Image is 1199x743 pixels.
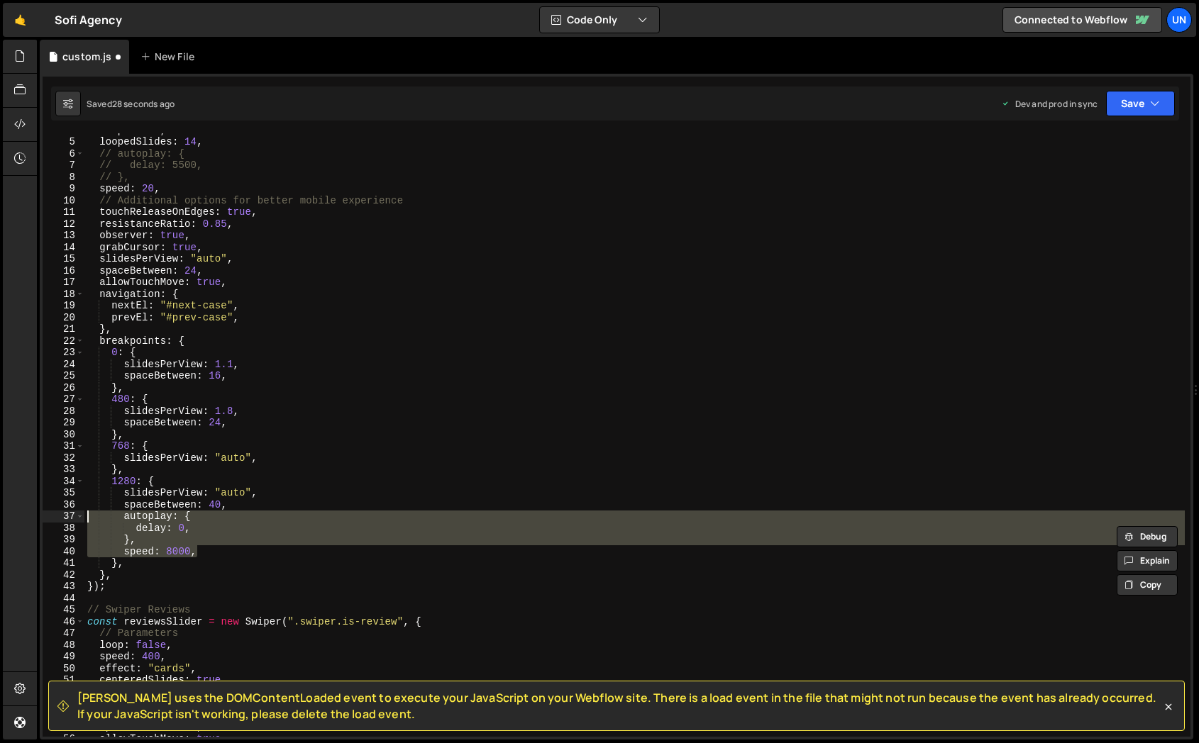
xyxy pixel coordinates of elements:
div: 48 [43,639,84,652]
div: 9 [43,183,84,195]
div: 38 [43,523,84,535]
div: 47 [43,627,84,639]
div: custom.js [62,50,111,64]
div: 6 [43,148,84,160]
div: 19 [43,300,84,312]
button: Code Only [540,7,659,33]
div: 46 [43,616,84,628]
div: 11 [43,206,84,218]
button: Save [1106,91,1175,116]
button: Debug [1117,526,1178,547]
div: 36 [43,499,84,511]
div: 50 [43,663,84,675]
div: 51 [43,674,84,686]
div: 45 [43,604,84,616]
div: 30 [43,429,84,441]
div: 37 [43,510,84,523]
div: 31 [43,440,84,452]
div: 8 [43,172,84,184]
div: 34 [43,476,84,488]
button: Copy [1117,574,1178,596]
div: 7 [43,160,84,172]
div: 52 [43,686,84,698]
div: 14 [43,242,84,254]
div: 15 [43,253,84,265]
div: 35 [43,487,84,499]
div: 17 [43,276,84,289]
div: 20 [43,312,84,324]
div: 42 [43,569,84,581]
div: 13 [43,230,84,242]
div: 44 [43,593,84,605]
div: 54 [43,710,84,722]
div: 49 [43,651,84,663]
a: Connected to Webflow [1002,7,1162,33]
a: 🤙 [3,3,38,37]
div: 10 [43,195,84,207]
div: 18 [43,289,84,301]
div: 5 [43,136,84,148]
div: 24 [43,359,84,371]
div: 12 [43,218,84,230]
div: 53 [43,698,84,710]
div: 41 [43,557,84,569]
button: Explain [1117,550,1178,571]
div: 28 [43,406,84,418]
div: New File [140,50,200,64]
div: 23 [43,347,84,359]
div: 39 [43,534,84,546]
a: Un [1166,7,1192,33]
div: 28 seconds ago [112,98,175,110]
div: 27 [43,393,84,406]
div: 26 [43,382,84,394]
div: 43 [43,581,84,593]
div: Sofi Agency [55,11,122,28]
div: 25 [43,370,84,382]
span: [PERSON_NAME] uses the DOMContentLoaded event to execute your JavaScript on your Webflow site. Th... [77,690,1161,722]
div: Saved [87,98,175,110]
div: 16 [43,265,84,277]
div: 21 [43,323,84,335]
div: Dev and prod in sync [1001,98,1098,110]
div: 33 [43,464,84,476]
div: 32 [43,452,84,464]
div: 40 [43,546,84,558]
div: 29 [43,417,84,429]
div: 22 [43,335,84,347]
div: 55 [43,721,84,733]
